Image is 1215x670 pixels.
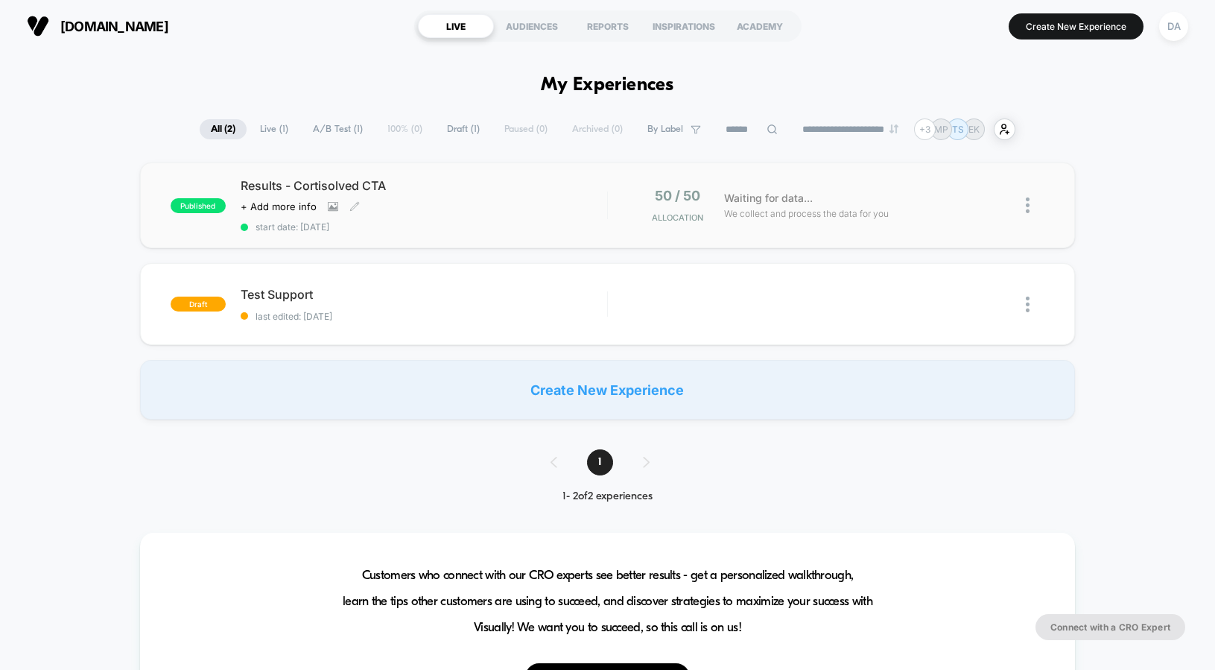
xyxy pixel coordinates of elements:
span: Test Support [241,287,607,302]
span: draft [171,297,226,312]
span: Waiting for data... [724,190,813,206]
img: end [889,124,898,133]
span: Draft ( 1 ) [436,119,491,139]
button: Create New Experience [1009,13,1143,39]
span: + Add more info [241,200,317,212]
div: DA [1159,12,1188,41]
div: INSPIRATIONS [646,14,722,38]
span: All ( 2 ) [200,119,247,139]
div: REPORTS [570,14,646,38]
img: Visually logo [27,15,49,37]
span: Results - Cortisolved CTA [241,178,607,193]
div: LIVE [418,14,494,38]
span: 50 / 50 [655,188,700,203]
div: Create New Experience [140,360,1076,420]
p: EK [968,124,980,135]
img: close [1026,297,1030,312]
button: DA [1155,11,1193,42]
img: close [1026,197,1030,213]
p: MP [934,124,948,135]
span: We collect and process the data for you [724,206,889,221]
div: 1 - 2 of 2 experiences [536,490,679,503]
div: AUDIENCES [494,14,570,38]
span: published [171,198,226,213]
span: last edited: [DATE] [241,311,607,322]
h1: My Experiences [541,75,674,96]
span: Allocation [652,212,703,223]
span: 1 [587,449,613,475]
button: [DOMAIN_NAME] [22,14,173,38]
span: start date: [DATE] [241,221,607,233]
p: TS [952,124,964,135]
div: ACADEMY [722,14,798,38]
span: Customers who connect with our CRO experts see better results - get a personalized walkthrough, l... [343,563,872,641]
span: [DOMAIN_NAME] [60,19,168,34]
span: A/B Test ( 1 ) [302,119,374,139]
button: Connect with a CRO Expert [1035,614,1185,640]
div: + 3 [914,118,936,140]
span: By Label [647,124,683,135]
span: Live ( 1 ) [249,119,299,139]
